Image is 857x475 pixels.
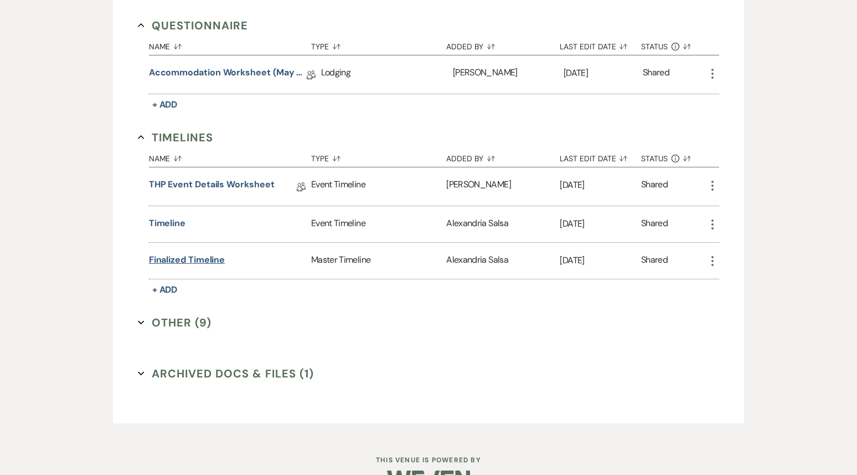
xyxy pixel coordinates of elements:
button: Type [311,34,446,55]
button: Timelines [138,129,213,146]
span: + Add [152,99,178,110]
div: Shared [641,178,668,195]
button: Other (9) [138,314,211,331]
p: [DATE] [560,217,641,231]
button: Status [641,34,706,55]
div: Lodging [321,55,453,94]
div: [PERSON_NAME] [453,55,564,94]
button: Name [149,34,311,55]
div: Shared [643,66,669,83]
button: Name [149,146,311,167]
div: Alexandria Salsa [446,206,560,242]
span: Status [641,43,668,50]
span: + Add [152,284,178,295]
button: Added By [446,34,560,55]
div: Master Timeline [311,243,446,279]
button: Archived Docs & Files (1) [138,365,314,382]
button: Type [311,146,446,167]
div: Event Timeline [311,167,446,206]
a: THP Event Details Worksheet [149,178,275,195]
a: Accommodation Worksheet (May - October) [149,66,307,83]
button: Finalized Timeline [149,253,225,267]
div: Alexandria Salsa [446,243,560,279]
span: Status [641,155,668,162]
button: + Add [149,282,181,298]
div: Event Timeline [311,206,446,242]
button: Last Edit Date [560,34,641,55]
button: Status [641,146,706,167]
p: [DATE] [560,253,641,268]
p: [DATE] [560,178,641,192]
button: Last Edit Date [560,146,641,167]
p: [DATE] [564,66,643,80]
div: Shared [641,253,668,268]
button: Timeline [149,217,185,230]
button: Questionnaire [138,17,248,34]
button: + Add [149,97,181,113]
div: Shared [641,217,668,232]
div: [PERSON_NAME] [446,167,560,206]
button: Added By [446,146,560,167]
